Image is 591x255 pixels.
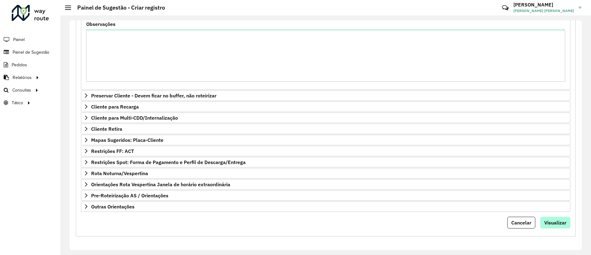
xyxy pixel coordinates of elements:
[81,157,570,167] a: Restrições Spot: Forma de Pagamento e Perfil de Descarga/Entrega
[81,90,570,101] a: Preservar Cliente - Devem ficar no buffer, não roteirizar
[13,49,49,56] span: Painel de Sugestão
[513,8,574,14] span: [PERSON_NAME] [PERSON_NAME]
[91,126,122,131] span: Cliente Retira
[81,190,570,201] a: Pre-Roteirização AS / Orientações
[511,220,531,226] span: Cancelar
[91,93,216,98] span: Preservar Cliente - Devem ficar no buffer, não roteirizar
[91,171,148,176] span: Rota Noturna/Vespertina
[71,4,165,11] h2: Painel de Sugestão - Criar registro
[91,204,135,209] span: Outras Orientações
[13,36,25,43] span: Painel
[91,115,178,120] span: Cliente para Multi-CDD/Internalização
[81,124,570,134] a: Cliente Retira
[499,1,512,14] a: Contato Rápido
[507,217,535,228] button: Cancelar
[91,138,163,142] span: Mapas Sugeridos: Placa-Cliente
[81,101,570,112] a: Cliente para Recarga
[91,104,139,109] span: Cliente para Recarga
[81,135,570,145] a: Mapas Sugeridos: Placa-Cliente
[12,62,27,68] span: Pedidos
[513,2,574,8] h3: [PERSON_NAME]
[81,201,570,212] a: Outras Orientações
[13,74,32,81] span: Relatórios
[540,217,570,228] button: Visualizar
[81,179,570,190] a: Orientações Rota Vespertina Janela de horário extraordinária
[81,113,570,123] a: Cliente para Multi-CDD/Internalização
[91,182,230,187] span: Orientações Rota Vespertina Janela de horário extraordinária
[91,160,246,165] span: Restrições Spot: Forma de Pagamento e Perfil de Descarga/Entrega
[12,87,31,93] span: Consultas
[81,146,570,156] a: Restrições FF: ACT
[81,168,570,179] a: Rota Noturna/Vespertina
[544,220,566,226] span: Visualizar
[91,149,134,154] span: Restrições FF: ACT
[12,100,23,106] span: Tático
[91,193,168,198] span: Pre-Roteirização AS / Orientações
[86,20,115,28] label: Observações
